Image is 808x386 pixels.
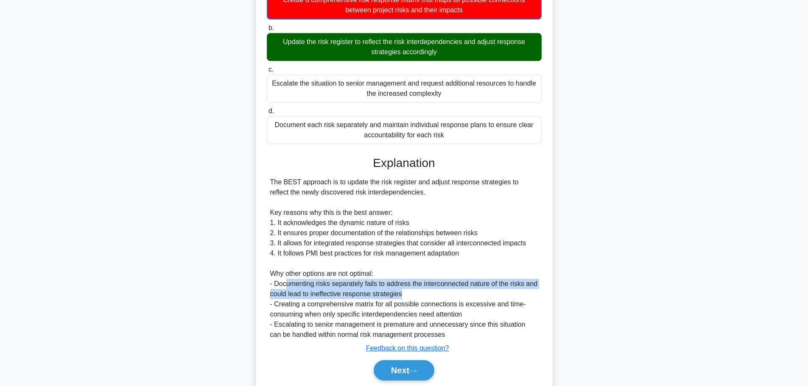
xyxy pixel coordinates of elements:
[267,33,542,61] div: Update the risk register to reflect the risk interdependencies and adjust response strategies acc...
[268,66,274,73] span: c.
[366,344,449,352] a: Feedback on this question?
[267,116,542,144] div: Document each risk separately and maintain individual response plans to ensure clear accountabili...
[270,177,538,340] div: The BEST approach is to update the risk register and adjust response strategies to reflect the ne...
[268,107,274,114] span: d.
[272,156,537,170] h3: Explanation
[267,75,542,103] div: Escalate the situation to senior management and request additional resources to handle the increa...
[374,360,434,380] button: Next
[268,24,274,31] span: b.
